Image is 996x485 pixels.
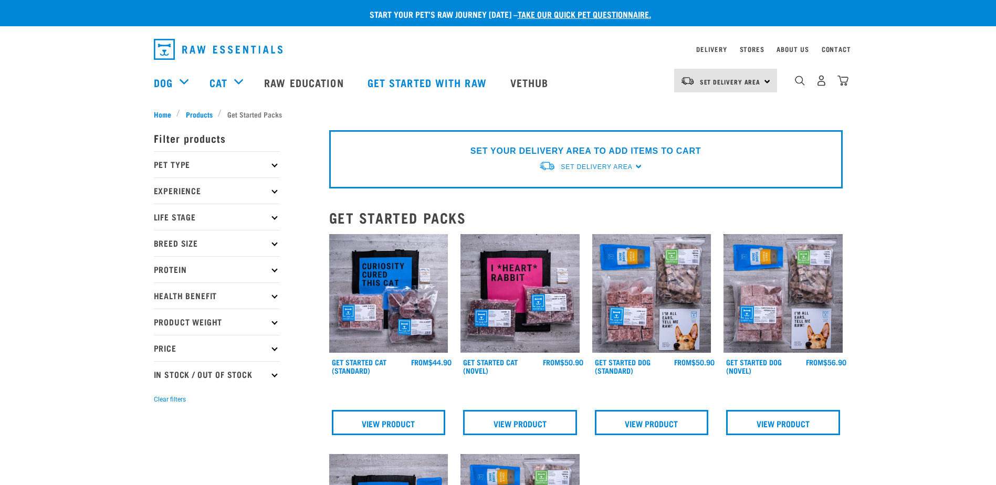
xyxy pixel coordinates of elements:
[154,151,280,177] p: Pet Type
[154,75,173,90] a: Dog
[154,361,280,387] p: In Stock / Out Of Stock
[154,256,280,282] p: Protein
[460,234,580,353] img: Assortment Of Raw Essential Products For Cats Including, Pink And Black Tote Bag With "I *Heart* ...
[837,75,848,86] img: home-icon@2x.png
[500,61,562,103] a: Vethub
[518,12,651,16] a: take our quick pet questionnaire.
[543,360,560,364] span: FROM
[543,358,583,366] div: $50.90
[700,80,761,83] span: Set Delivery Area
[329,209,843,226] h2: Get Started Packs
[561,163,632,171] span: Set Delivery Area
[332,360,386,372] a: Get Started Cat (Standard)
[592,234,711,353] img: NSP Dog Standard Update
[186,109,213,120] span: Products
[539,161,555,172] img: van-moving.png
[154,109,171,120] span: Home
[154,204,280,230] p: Life Stage
[154,177,280,204] p: Experience
[822,47,851,51] a: Contact
[726,360,782,372] a: Get Started Dog (Novel)
[726,410,840,435] a: View Product
[411,360,428,364] span: FROM
[724,234,843,353] img: NSP Dog Novel Update
[595,410,709,435] a: View Product
[740,47,764,51] a: Stores
[806,358,846,366] div: $56.90
[145,35,851,64] nav: dropdown navigation
[680,76,695,86] img: van-moving.png
[332,410,446,435] a: View Product
[154,125,280,151] p: Filter products
[154,109,843,120] nav: breadcrumbs
[154,282,280,309] p: Health Benefit
[674,358,715,366] div: $50.90
[357,61,500,103] a: Get started with Raw
[674,360,691,364] span: FROM
[806,360,823,364] span: FROM
[696,47,727,51] a: Delivery
[463,360,518,372] a: Get Started Cat (Novel)
[777,47,809,51] a: About Us
[329,234,448,353] img: Assortment Of Raw Essential Products For Cats Including, Blue And Black Tote Bag With "Curiosity ...
[816,75,827,86] img: user.png
[180,109,218,120] a: Products
[209,75,227,90] a: Cat
[154,335,280,361] p: Price
[154,109,177,120] a: Home
[463,410,577,435] a: View Product
[470,145,701,157] p: SET YOUR DELIVERY AREA TO ADD ITEMS TO CART
[411,358,452,366] div: $44.90
[154,395,186,404] button: Clear filters
[795,76,805,86] img: home-icon-1@2x.png
[154,309,280,335] p: Product Weight
[154,39,282,60] img: Raw Essentials Logo
[595,360,651,372] a: Get Started Dog (Standard)
[154,230,280,256] p: Breed Size
[254,61,357,103] a: Raw Education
